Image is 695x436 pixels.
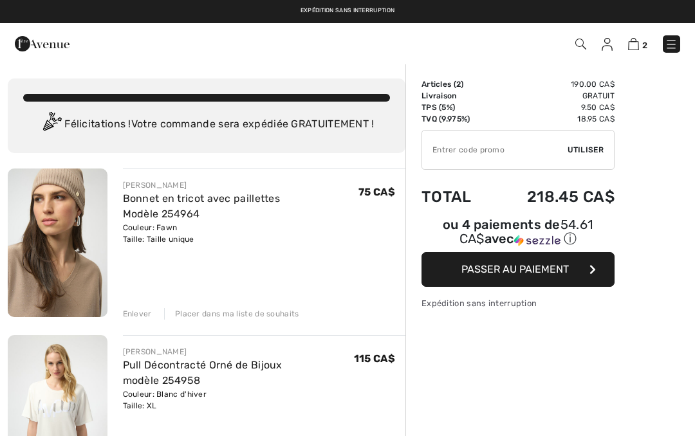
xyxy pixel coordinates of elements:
[568,144,604,156] span: Utiliser
[15,31,69,57] img: 1ère Avenue
[492,175,615,219] td: 218.45 CA$
[123,346,354,358] div: [PERSON_NAME]
[628,38,639,50] img: Panier d'achat
[665,38,678,51] img: Menu
[422,90,492,102] td: Livraison
[628,36,647,51] a: 2
[123,359,283,386] a: Pull Décontracté Orné de Bijoux modèle 254958
[422,102,492,113] td: TPS (5%)
[492,113,615,125] td: 18.95 CA$
[123,222,359,245] div: Couleur: Fawn Taille: Taille unique
[164,308,299,320] div: Placer dans ma liste de souhaits
[602,38,613,51] img: Mes infos
[575,39,586,50] img: Recherche
[39,112,64,138] img: Congratulation2.svg
[422,131,568,169] input: Code promo
[459,217,594,246] span: 54.61 CA$
[123,192,281,220] a: Bonnet en tricot avec paillettes Modèle 254964
[422,219,615,252] div: ou 4 paiements de54.61 CA$avecSezzle Cliquez pour en savoir plus sur Sezzle
[123,179,359,191] div: [PERSON_NAME]
[461,263,569,275] span: Passer au paiement
[422,113,492,125] td: TVQ (9.975%)
[422,252,615,287] button: Passer au paiement
[422,297,615,309] div: Expédition sans interruption
[123,308,152,320] div: Enlever
[514,235,561,246] img: Sezzle
[642,41,647,50] span: 2
[422,78,492,90] td: Articles ( )
[422,175,492,219] td: Total
[492,78,615,90] td: 190.00 CA$
[23,112,390,138] div: Félicitations ! Votre commande sera expédiée GRATUITEMENT !
[123,388,354,412] div: Couleur: Blanc d'hiver Taille: XL
[354,352,395,365] span: 115 CA$
[15,37,69,49] a: 1ère Avenue
[492,102,615,113] td: 9.50 CA$
[422,219,615,248] div: ou 4 paiements de avec
[8,168,107,317] img: Bonnet en tricot avec paillettes Modèle 254964
[358,186,395,198] span: 75 CA$
[492,90,615,102] td: Gratuit
[456,80,461,89] span: 2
